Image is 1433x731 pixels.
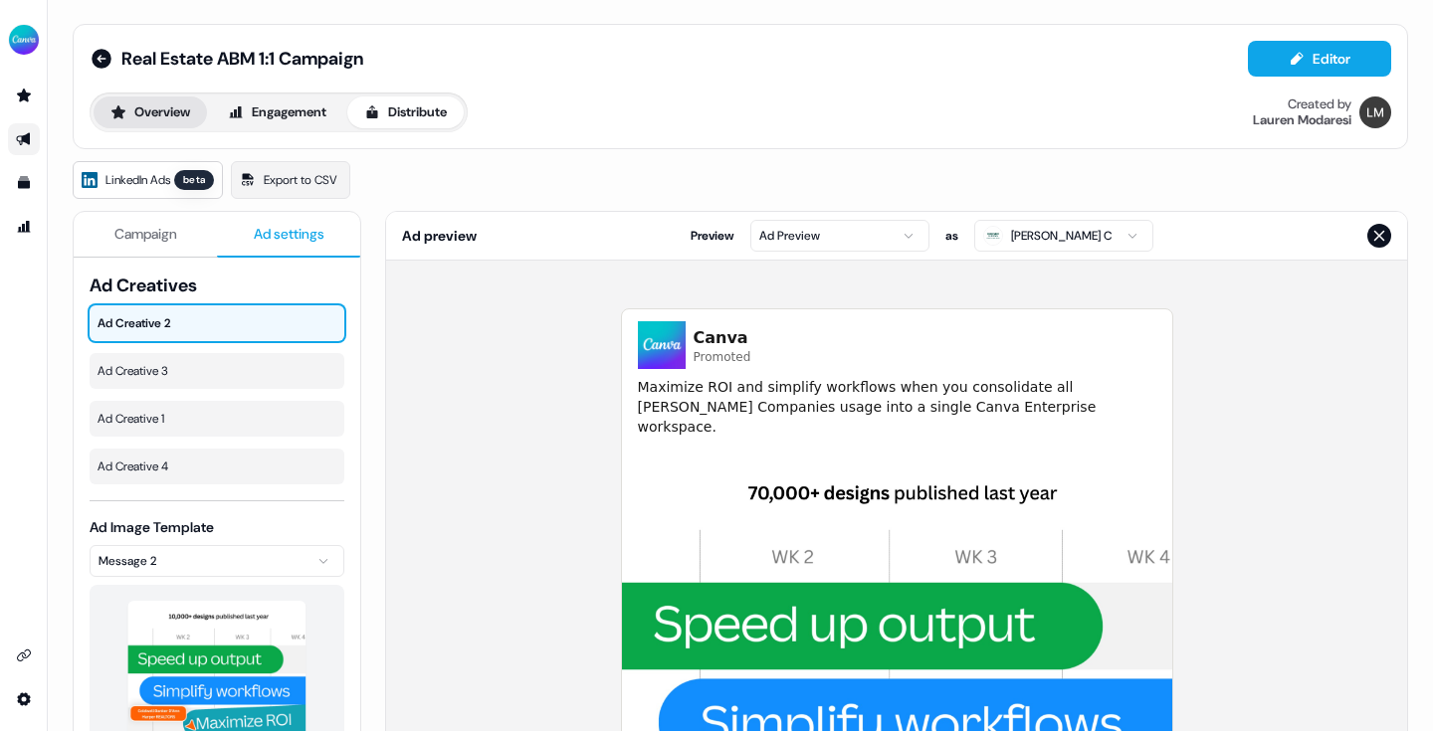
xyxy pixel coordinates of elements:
[121,47,363,71] span: Real Estate ABM 1:1 Campaign
[8,640,40,671] a: Go to integrations
[1359,96,1391,128] img: Lauren
[98,457,336,476] span: Ad Creative 4
[8,683,40,715] a: Go to integrations
[638,377,1156,437] span: Maximize ROI and simplify workflows when you consolidate all [PERSON_NAME] Companies usage into a...
[402,226,477,246] span: Ad preview
[105,170,170,190] span: LinkedIn Ads
[347,96,464,128] button: Distribute
[8,123,40,155] a: Go to outbound experience
[90,518,214,536] label: Ad Image Template
[98,361,336,381] span: Ad Creative 3
[694,326,751,350] span: Canva
[1248,41,1391,77] button: Editor
[264,170,337,190] span: Export to CSV
[98,409,336,429] span: Ad Creative 1
[8,167,40,199] a: Go to templates
[1288,96,1351,112] div: Created by
[1367,224,1391,248] button: Close preview
[8,80,40,111] a: Go to prospects
[211,96,343,128] button: Engagement
[1248,51,1391,72] a: Editor
[8,211,40,243] a: Go to attribution
[694,350,751,365] span: Promoted
[1253,112,1351,128] div: Lauren Modaresi
[73,161,223,199] a: LinkedIn Adsbeta
[945,226,958,246] span: as
[114,224,177,244] span: Campaign
[254,224,324,244] span: Ad settings
[691,226,734,246] span: Preview
[90,274,344,297] span: Ad Creatives
[231,161,350,199] a: Export to CSV
[98,313,336,333] span: Ad Creative 2
[174,170,214,190] div: beta
[94,96,207,128] button: Overview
